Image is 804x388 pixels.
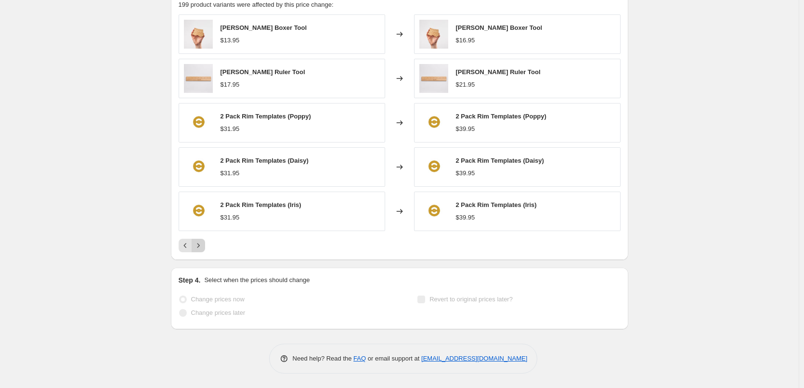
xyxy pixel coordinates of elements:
span: Revert to original prices later? [429,296,513,303]
img: ruler_and_compass_tool-1903_80x.jpg [419,64,448,93]
nav: Pagination [179,239,205,252]
img: 241000414_921943878669543_3886931221087003578_n_80x.jpg [419,20,448,49]
span: Need help? Read the [293,355,354,362]
img: T2Poppy_632x632_2000x_49d6bd3b-83d3-43a0-968c-b9557a27106c_80x.jpg [419,197,448,226]
div: $17.95 [220,80,240,90]
div: $39.95 [456,168,475,178]
img: T2Poppy_632x632_2000x_49d6bd3b-83d3-43a0-968c-b9557a27106c_80x.jpg [419,153,448,181]
div: $31.95 [220,213,240,222]
p: Select when the prices should change [204,275,310,285]
span: 2 Pack Rim Templates (Daisy) [220,157,309,164]
div: $13.95 [220,36,240,45]
img: T2Poppy_632x632_2000x_49d6bd3b-83d3-43a0-968c-b9557a27106c_80x.jpg [184,108,213,137]
a: [EMAIL_ADDRESS][DOMAIN_NAME] [421,355,527,362]
img: T2Poppy_632x632_2000x_49d6bd3b-83d3-43a0-968c-b9557a27106c_80x.jpg [419,108,448,137]
span: or email support at [366,355,421,362]
img: ruler_and_compass_tool-1903_80x.jpg [184,64,213,93]
span: Change prices later [191,309,246,316]
span: 2 Pack Rim Templates (Iris) [220,201,301,208]
span: 2 Pack Rim Templates (Daisy) [456,157,544,164]
span: [PERSON_NAME] Ruler Tool [456,68,541,76]
h2: Step 4. [179,275,201,285]
span: 199 product variants were affected by this price change: [179,1,334,8]
div: $31.95 [220,124,240,134]
a: FAQ [353,355,366,362]
span: [PERSON_NAME] Ruler Tool [220,68,305,76]
button: Next [192,239,205,252]
img: 241000414_921943878669543_3886931221087003578_n_80x.jpg [184,20,213,49]
div: $21.95 [456,80,475,90]
span: 2 Pack Rim Templates (Poppy) [456,113,546,120]
span: 2 Pack Rim Templates (Iris) [456,201,537,208]
div: $39.95 [456,124,475,134]
span: 2 Pack Rim Templates (Poppy) [220,113,311,120]
div: $39.95 [456,213,475,222]
span: Change prices now [191,296,245,303]
button: Previous [179,239,192,252]
span: [PERSON_NAME] Boxer Tool [456,24,543,31]
img: T2Poppy_632x632_2000x_49d6bd3b-83d3-43a0-968c-b9557a27106c_80x.jpg [184,153,213,181]
span: [PERSON_NAME] Boxer Tool [220,24,307,31]
img: T2Poppy_632x632_2000x_49d6bd3b-83d3-43a0-968c-b9557a27106c_80x.jpg [184,197,213,226]
div: $31.95 [220,168,240,178]
div: $16.95 [456,36,475,45]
